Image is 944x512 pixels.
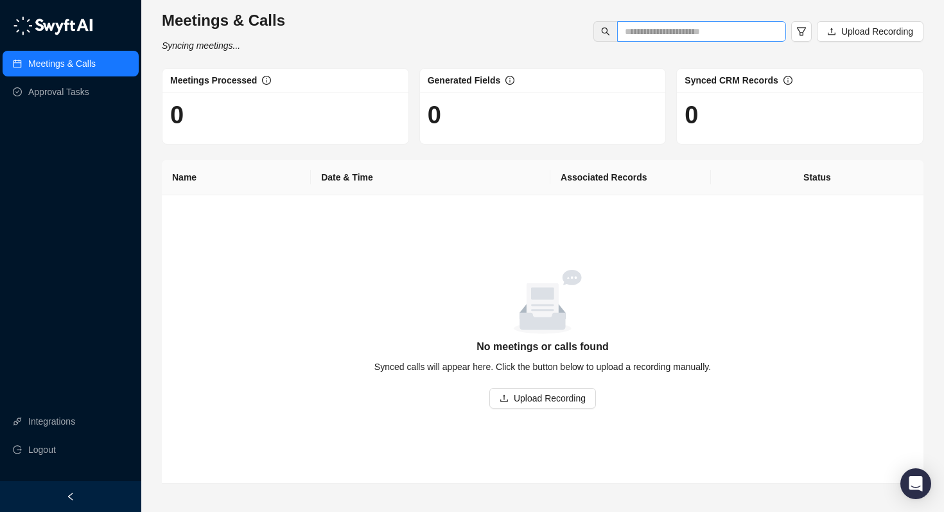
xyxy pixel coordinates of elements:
h3: Meetings & Calls [162,10,285,31]
img: logo-05li4sbe.png [13,16,93,35]
span: Logout [28,437,56,463]
th: Associated Records [550,160,711,195]
h1: 0 [428,100,658,130]
h1: 0 [170,100,401,130]
th: Date & Time [311,160,550,195]
div: Open Intercom Messenger [900,468,931,499]
span: info-circle [783,76,792,85]
span: Upload Recording [514,391,586,405]
span: filter [796,26,807,37]
span: Synced calls will appear here. Click the button below to upload a recording manually. [374,362,711,372]
th: Name [162,160,311,195]
span: upload [500,394,509,403]
span: upload [827,27,836,36]
span: Synced CRM Records [685,75,778,85]
h1: 0 [685,100,915,130]
button: Upload Recording [489,388,596,409]
span: Upload Recording [841,24,913,39]
span: info-circle [262,76,271,85]
span: Generated Fields [428,75,501,85]
span: left [66,492,75,501]
a: Approval Tasks [28,79,89,105]
span: Meetings Processed [170,75,257,85]
span: info-circle [505,76,514,85]
h5: No meetings or calls found [177,339,908,355]
a: Integrations [28,409,75,434]
button: Upload Recording [817,21,923,42]
a: Meetings & Calls [28,51,96,76]
th: Status [711,160,923,195]
span: logout [13,445,22,454]
span: search [601,27,610,36]
i: Syncing meetings... [162,40,240,51]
